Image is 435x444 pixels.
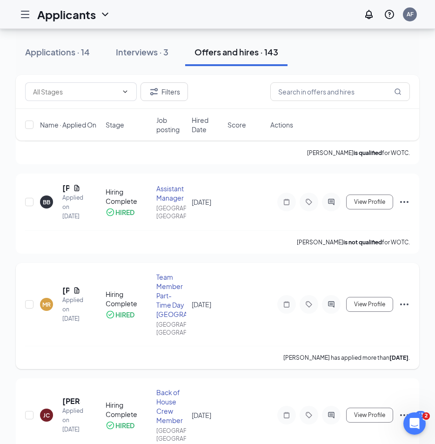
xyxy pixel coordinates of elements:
div: Applied on [DATE] [62,193,80,221]
svg: CheckmarkCircle [106,208,115,217]
h5: [PERSON_NAME] [62,183,69,193]
div: Hiring Complete [106,187,151,206]
svg: Ellipses [399,299,410,310]
svg: Document [73,287,80,294]
svg: Note [281,301,292,308]
div: Hiring Complete [106,289,151,308]
svg: Note [281,411,292,419]
span: Name · Applied On [40,120,96,129]
h1: Applicants [37,7,96,22]
span: Hired Date [192,115,222,134]
b: [DATE] [389,354,408,361]
div: Applied on [DATE] [62,296,80,323]
span: Actions [270,120,293,129]
div: Interviews · 3 [116,46,168,58]
svg: Tag [303,411,315,419]
button: View Profile [346,297,393,312]
svg: ChevronDown [121,88,129,95]
button: View Profile [346,408,393,423]
div: MR [42,301,51,309]
svg: Document [73,184,80,192]
div: [GEOGRAPHIC_DATA], [GEOGRAPHIC_DATA] [156,427,187,443]
span: [DATE] [192,198,211,206]
b: is qualified [354,149,382,156]
div: [GEOGRAPHIC_DATA], [GEOGRAPHIC_DATA] [156,321,187,336]
span: View Profile [354,412,385,418]
span: View Profile [354,199,385,205]
div: Team Member Part-Time Day [GEOGRAPHIC_DATA] [156,272,187,319]
input: Search in offers and hires [270,82,410,101]
svg: ActiveChat [326,411,337,419]
svg: Hamburger [20,9,31,20]
svg: Ellipses [399,410,410,421]
svg: Note [281,198,292,206]
div: Offers and hires · 143 [194,46,278,58]
svg: MagnifyingGlass [394,88,402,95]
span: [DATE] [192,300,211,309]
span: Job posting [156,115,187,134]
svg: CheckmarkCircle [106,421,115,430]
div: Applications · 14 [25,46,90,58]
svg: Tag [303,301,315,308]
span: View Profile [354,301,385,308]
span: [DATE] [192,411,211,419]
svg: Ellipses [399,196,410,208]
div: [GEOGRAPHIC_DATA], [GEOGRAPHIC_DATA] [156,204,187,220]
span: 2 [422,412,430,420]
span: Score [228,120,246,129]
div: HIRED [115,310,134,319]
svg: ChevronDown [100,9,111,20]
div: Applied on [DATE] [62,406,80,434]
p: [PERSON_NAME] for WOTC. [307,149,410,157]
div: HIRED [115,208,134,217]
div: 63 [415,411,426,419]
p: [PERSON_NAME] for WOTC. [297,238,410,246]
div: HIRED [115,421,134,430]
svg: CheckmarkCircle [106,310,115,319]
div: Hiring Complete [106,400,151,419]
h5: [PERSON_NAME] [62,396,80,406]
h5: [PERSON_NAME] [62,285,69,296]
button: Filter Filters [141,82,188,101]
button: View Profile [346,195,393,209]
svg: QuestionInfo [384,9,395,20]
svg: Filter [148,86,160,97]
svg: Tag [303,198,315,206]
div: Assistant Manager [156,184,187,202]
svg: ActiveChat [326,198,337,206]
p: [PERSON_NAME] has applied more than . [283,354,410,362]
input: All Stages [33,87,118,97]
svg: Notifications [363,9,375,20]
b: is not qualified [343,239,382,246]
div: Back of House Crew Member [156,388,187,425]
svg: ActiveChat [326,301,337,308]
span: Stage [106,120,124,129]
iframe: Intercom live chat [403,412,426,435]
div: BB [43,198,50,206]
div: JC [43,411,50,419]
div: AF [407,10,414,18]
